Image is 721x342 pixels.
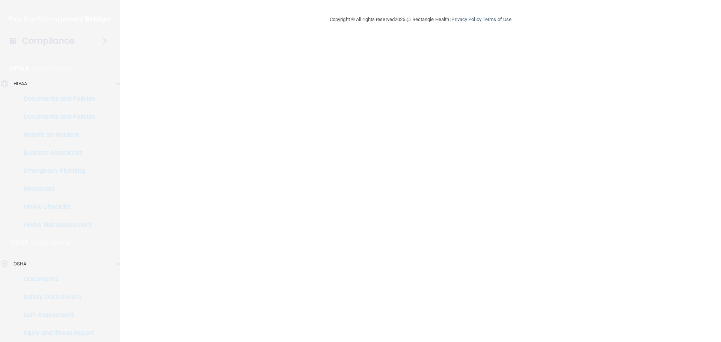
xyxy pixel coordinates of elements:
p: OSHA [14,259,26,268]
a: Terms of Use [483,17,511,22]
h4: Compliance [22,36,74,46]
p: Documents and Policies [5,95,107,102]
p: Resources [5,185,107,193]
img: PMB logo [9,12,111,27]
p: HIPAA [10,64,29,73]
p: Emergency Planning [5,167,107,175]
a: Privacy Policy [451,17,481,22]
p: Documents [5,275,107,283]
p: Documents and Policies [5,113,107,121]
p: Safety Data Sheets [5,293,107,301]
p: OSHA [10,238,29,247]
p: Business Associates [5,149,107,157]
p: HIPAA Risk Assessment [5,221,107,229]
p: Self-Assessment [5,311,107,319]
p: Injury and Illness Report [5,329,107,337]
div: Copyright © All rights reserved 2025 @ Rectangle Health | | [284,8,558,32]
p: Learn More! [33,64,73,73]
p: Report an Incident [5,131,107,139]
p: Learn More! [33,238,72,247]
p: HIPAA Checklist [5,203,107,211]
p: HIPAA [14,79,27,88]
